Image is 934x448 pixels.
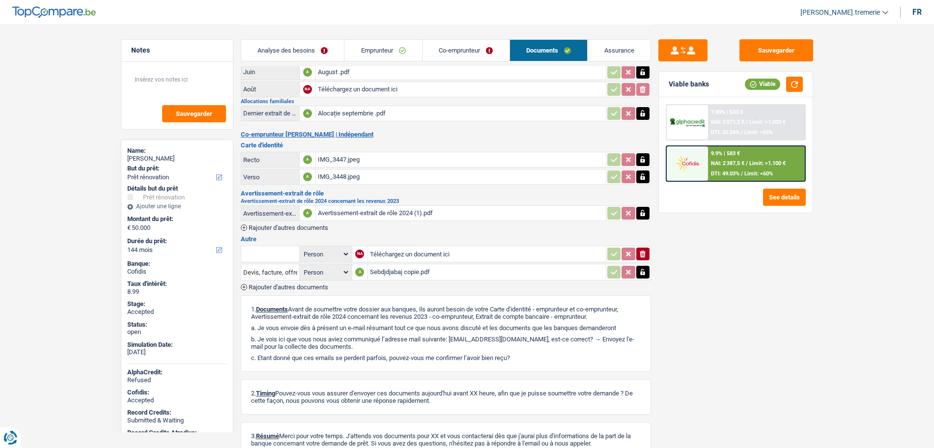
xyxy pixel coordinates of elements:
div: NA [303,85,312,94]
span: Documents [256,306,288,313]
div: Cofidis: [127,389,227,396]
span: / [741,129,743,136]
button: See details [763,189,806,206]
div: Stage: [127,300,227,308]
div: Name: [127,147,227,155]
div: August .pdf [318,65,604,80]
button: Sauvegarder [739,39,813,61]
p: c. Etant donné que ces emails se perdent parfois, pouvez-vous me confirmer l’avoir bien reçu? [251,354,641,362]
span: Rajouter d'autres documents [249,284,328,290]
h5: Notes [131,46,223,55]
div: 8.99 [127,288,227,296]
div: Août [243,85,297,93]
p: 2. Pouvez-vous vous assurer d'envoyer ces documents aujourd'hui avant XX heure, afin que je puiss... [251,390,641,404]
div: Simulation Date: [127,341,227,349]
h3: Autre [241,236,651,242]
span: / [746,160,748,167]
a: Documents [510,40,588,61]
span: Timing [256,390,275,397]
div: A [303,209,312,218]
div: Sebdjdjabaj copie.pdf [370,265,604,280]
a: Emprunteur [344,40,422,61]
h3: Avertissement-extrait de rôle [241,190,651,196]
button: Rajouter d'autres documents [241,224,328,231]
div: 7.99% | 533 € [711,109,743,115]
span: Résumé [256,432,279,440]
div: Viable banks [669,80,709,88]
h3: Carte d'identité [241,142,651,148]
button: Sauvegarder [162,105,226,122]
p: b. Je vois ici que vous nous aviez communiqué l’adresse mail suivante: [EMAIL_ADDRESS][DOMAIN_NA... [251,336,641,350]
div: A [303,172,312,181]
div: Refused [127,376,227,384]
span: DTI: 49.03% [711,170,739,177]
div: open [127,328,227,336]
a: [PERSON_NAME].tremerie [792,4,888,21]
div: Recto [243,156,297,164]
div: Status: [127,321,227,329]
span: Limit: >1.000 € [749,119,786,125]
div: 9.9% | 583 € [711,150,740,157]
div: NA [355,250,364,258]
div: Avertissement-extrait de rôle 2024 concernant les revenus 2023 [243,210,297,217]
span: Limit: >1.100 € [749,160,786,167]
span: Rajouter d'autres documents [249,224,328,231]
div: IMG_3448.jpeg [318,169,604,184]
img: AlphaCredit [669,117,706,128]
div: Cofidis [127,268,227,276]
div: fr [912,7,922,17]
div: Alocație septembrie .pdf [318,106,604,121]
h2: Co-emprunteur [PERSON_NAME] | Indépendant [241,131,651,139]
div: Submitted & Waiting [127,417,227,424]
span: Sauvegarder [176,111,212,117]
span: Limit: <60% [744,170,773,177]
h2: Allocations familiales [241,99,651,104]
a: Co-emprunteur [423,40,509,61]
img: Cofidis [669,154,706,172]
div: Détails but du prêt [127,185,227,193]
span: € [127,224,131,232]
div: Accepted [127,396,227,404]
div: AlphaCredit: [127,368,227,376]
div: Avertissement-extrait de rôle 2024 (1).pdf [318,206,604,221]
div: Viable [745,79,780,89]
div: A [303,109,312,118]
span: NAI: 2 387,5 € [711,160,744,167]
div: Taux d'intérêt: [127,280,227,288]
div: A [303,155,312,164]
p: a. Je vous envoie dès à présent un e-mail résumant tout ce que nous avons discuté et les doc... [251,324,641,332]
img: TopCompare Logo [12,6,96,18]
span: Limit: <65% [744,129,773,136]
div: Record Credits Atradius: [127,429,227,437]
div: Banque: [127,260,227,268]
div: Verso [243,173,297,181]
span: / [741,170,743,177]
p: 1. Avant de soumettre votre dossier aux banques, ils auront besoin de votre Carte d'identité - em... [251,306,641,320]
div: Juin [243,68,297,76]
label: But du prêt: [127,165,225,172]
label: Durée du prêt: [127,237,225,245]
div: IMG_3447.jpeg [318,152,604,167]
span: DTI: 52.04% [711,129,739,136]
span: [PERSON_NAME].tremerie [800,8,880,17]
label: Montant du prêt: [127,215,225,223]
a: Analyse des besoins [241,40,344,61]
a: Assurance [588,40,651,61]
div: [DATE] [127,348,227,356]
div: Ajouter une ligne [127,203,227,210]
div: A [355,268,364,277]
div: A [303,68,312,77]
div: [PERSON_NAME] [127,155,227,163]
div: Dernier extrait de compte pour vos allocations familiales [243,110,297,117]
span: NAI: 2 071,2 € [711,119,744,125]
span: / [746,119,748,125]
button: Rajouter d'autres documents [241,284,328,290]
h2: Avertissement-extrait de rôle 2024 concernant les revenus 2023 [241,198,651,204]
div: Record Credits: [127,409,227,417]
p: 3. Merci pour votre temps. J'attends vos documents pour XX et vous contacterai dès que j'aurai p... [251,432,641,447]
div: Accepted [127,308,227,316]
